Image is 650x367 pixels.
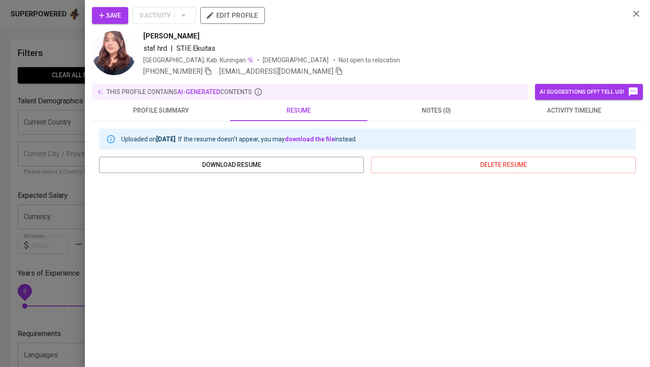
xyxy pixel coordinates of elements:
[200,7,265,24] button: edit profile
[219,67,333,76] span: [EMAIL_ADDRESS][DOMAIN_NAME]
[373,105,500,116] span: notes (0)
[207,10,258,21] span: edit profile
[235,105,363,116] span: resume
[121,131,357,147] div: Uploaded on . If the resume doesn't appear, you may instead.
[143,31,199,42] span: [PERSON_NAME]
[511,105,638,116] span: activity timeline
[539,87,639,97] span: AI suggestions off? Tell us!
[92,31,136,75] img: e3d9b3594c400b541e69a362f09493b9.jpeg
[263,56,330,64] span: [DEMOGRAPHIC_DATA]
[156,136,176,143] b: [DATE]
[247,57,254,64] img: magic_wand.svg
[171,43,173,54] span: |
[97,105,225,116] span: profile summary
[378,159,629,170] span: delete resume
[176,44,215,53] span: STIE Ekuitas
[99,10,121,21] span: Save
[106,159,357,170] span: download resume
[200,11,265,19] a: edit profile
[285,136,335,143] a: download the file
[92,7,128,24] button: Save
[371,157,636,173] button: delete resume
[107,87,252,96] p: this profile contains contents
[143,56,254,64] div: [GEOGRAPHIC_DATA], Kab. Kuningan
[535,84,643,100] button: AI suggestions off? Tell us!
[177,88,220,95] span: AI-generated
[143,44,167,53] span: staf hrd
[339,56,400,64] p: Not open to relocation
[143,67,203,76] span: [PHONE_NUMBER]
[99,157,364,173] button: download resume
